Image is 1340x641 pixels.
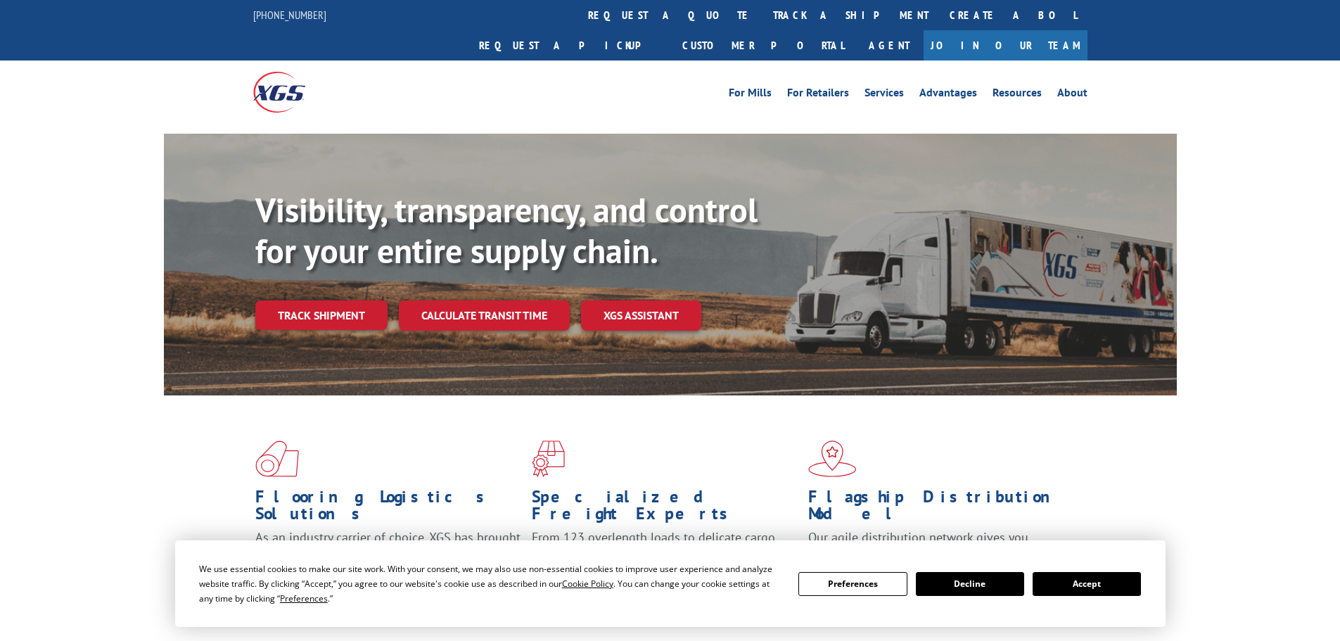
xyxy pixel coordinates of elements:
[532,440,565,477] img: xgs-icon-focused-on-flooring-red
[919,87,977,103] a: Advantages
[808,440,857,477] img: xgs-icon-flagship-distribution-model-red
[855,30,924,61] a: Agent
[280,592,328,604] span: Preferences
[199,561,781,606] div: We use essential cookies to make our site work. With your consent, we may also use non-essential ...
[255,440,299,477] img: xgs-icon-total-supply-chain-intelligence-red
[729,87,772,103] a: For Mills
[808,529,1067,562] span: Our agile distribution network gives you nationwide inventory management on demand.
[255,300,388,330] a: Track shipment
[1057,87,1087,103] a: About
[255,188,758,272] b: Visibility, transparency, and control for your entire supply chain.
[175,540,1166,627] div: Cookie Consent Prompt
[399,300,570,331] a: Calculate transit time
[798,572,907,596] button: Preferences
[993,87,1042,103] a: Resources
[255,529,521,579] span: As an industry carrier of choice, XGS has brought innovation and dedication to flooring logistics...
[253,8,326,22] a: [PHONE_NUMBER]
[1033,572,1141,596] button: Accept
[255,488,521,529] h1: Flooring Logistics Solutions
[672,30,855,61] a: Customer Portal
[916,572,1024,596] button: Decline
[532,488,798,529] h1: Specialized Freight Experts
[864,87,904,103] a: Services
[532,529,798,592] p: From 123 overlength loads to delicate cargo, our experienced staff knows the best way to move you...
[581,300,701,331] a: XGS ASSISTANT
[808,488,1074,529] h1: Flagship Distribution Model
[924,30,1087,61] a: Join Our Team
[562,578,613,590] span: Cookie Policy
[468,30,672,61] a: Request a pickup
[787,87,849,103] a: For Retailers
